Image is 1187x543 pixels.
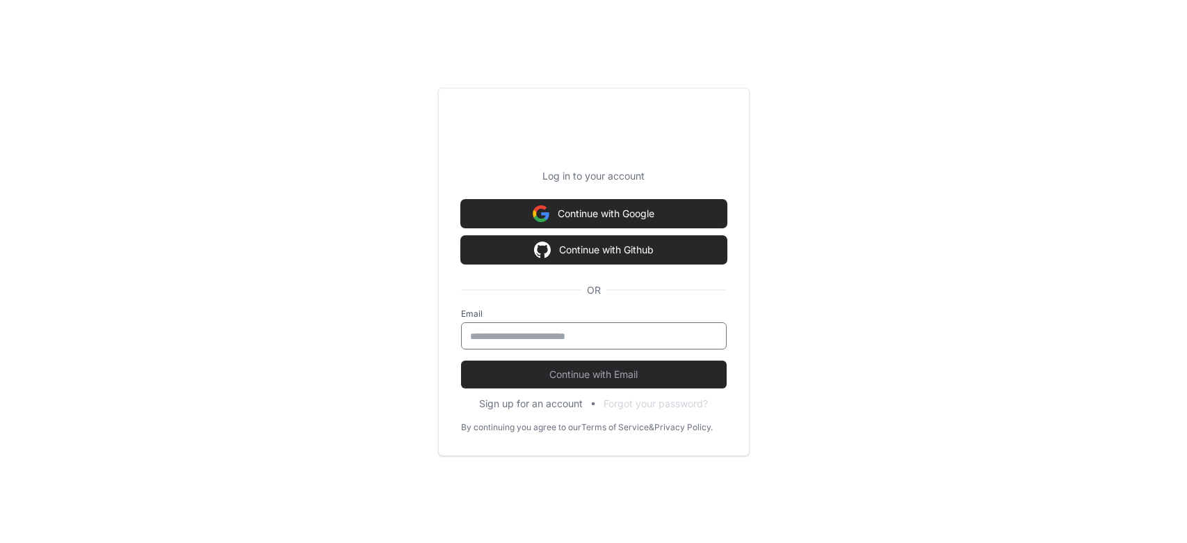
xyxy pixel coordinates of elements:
a: Terms of Service [581,422,649,433]
span: Continue with Email [461,368,727,381]
div: & [649,422,654,433]
button: Sign up for an account [479,397,583,411]
button: Continue with Github [461,236,727,264]
button: Continue with Email [461,361,727,388]
label: Email [461,308,727,320]
a: Privacy Policy. [654,422,713,433]
span: OR [581,283,606,297]
p: Log in to your account [461,169,727,183]
img: Sign in with google [534,236,551,264]
button: Continue with Google [461,200,727,228]
img: Sign in with google [533,200,549,228]
div: By continuing you agree to our [461,422,581,433]
button: Forgot your password? [604,397,708,411]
